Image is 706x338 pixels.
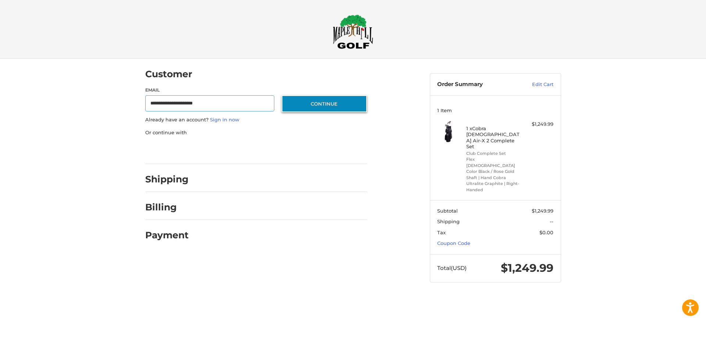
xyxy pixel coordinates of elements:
a: Sign in now [210,117,239,122]
iframe: PayPal-paylater [205,143,260,157]
span: Shipping [437,218,460,224]
img: Maple Hill Golf [333,14,373,49]
span: $1,249.99 [501,261,553,275]
li: Flex [DEMOGRAPHIC_DATA] [466,156,523,168]
span: Total (USD) [437,264,467,271]
h2: Payment [145,230,189,241]
h3: Order Summary [437,81,516,88]
a: Edit Cart [516,81,553,88]
label: Email [145,87,275,93]
h3: 1 Item [437,107,553,113]
iframe: PayPal-venmo [267,143,322,157]
span: $1,249.99 [532,208,553,214]
iframe: PayPal-paypal [143,143,198,157]
li: Club Complete Set [466,150,523,157]
span: -- [550,218,553,224]
li: Shaft | Hand Cobra Ultralite Graphite | Right-Handed [466,175,523,193]
span: Subtotal [437,208,458,214]
h2: Shipping [145,174,189,185]
h2: Customer [145,68,192,80]
a: Coupon Code [437,240,470,246]
span: Tax [437,230,446,235]
button: Continue [282,95,367,112]
h2: Billing [145,202,188,213]
div: $1,249.99 [524,121,553,128]
p: Or continue with [145,129,367,136]
p: Already have an account? [145,116,367,124]
h4: 1 x Cobra [DEMOGRAPHIC_DATA] Air-X 2 Complete Set [466,125,523,149]
span: $0.00 [539,230,553,235]
li: Color Black / Rose Gold [466,168,523,175]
